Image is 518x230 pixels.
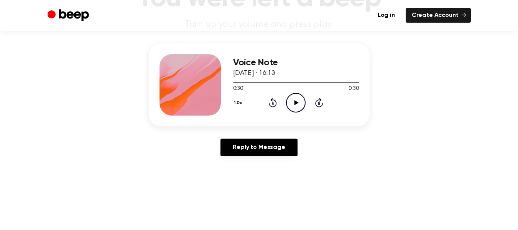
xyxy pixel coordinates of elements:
a: Beep [48,8,91,23]
h3: Voice Note [233,58,359,68]
a: Reply to Message [220,139,297,156]
button: 1.0x [233,96,245,109]
span: 0:30 [233,85,243,93]
a: Create Account [406,8,471,23]
span: 0:30 [349,85,358,93]
span: [DATE] · 16:13 [233,70,275,77]
a: Log in [372,8,401,23]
